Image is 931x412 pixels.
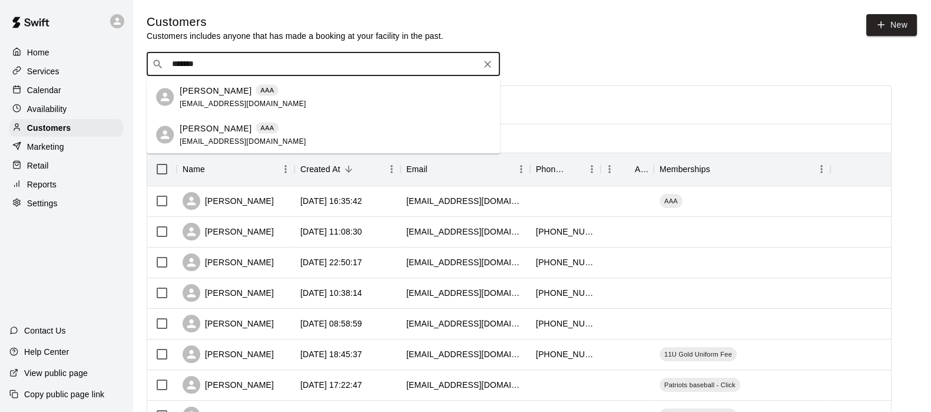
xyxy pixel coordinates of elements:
p: Availability [27,103,67,115]
div: amylwheelis@gmail.com [406,348,524,360]
div: +14794267806 [536,318,595,329]
p: AAA [260,85,274,95]
p: Settings [27,197,58,209]
h5: Customers [147,14,443,30]
button: Menu [383,160,400,178]
div: Memberships [660,153,710,186]
p: Copy public page link [24,388,104,400]
div: sdavis8806@gmail.com [406,256,524,268]
button: Menu [813,160,830,178]
div: 2025-08-08 18:45:37 [300,348,362,360]
div: Jeff Ferrell [156,88,174,106]
div: Phone Number [536,153,566,186]
a: Settings [9,195,123,212]
div: Patriots baseball - Click [660,378,740,392]
div: donklamert@me.com [406,287,524,299]
div: [PERSON_NAME] [183,345,274,363]
p: Reports [27,179,57,190]
div: hogfan63@yahoo.com [406,195,524,207]
div: 2025-08-09 08:58:59 [300,318,362,329]
button: Sort [340,161,357,177]
div: 11U Gold Uniform Fee [660,347,737,361]
div: 2025-08-09 10:38:14 [300,287,362,299]
span: [EMAIL_ADDRESS][DOMAIN_NAME] [180,137,306,145]
div: Name [183,153,205,186]
a: Marketing [9,138,123,156]
p: [PERSON_NAME] [180,122,251,134]
div: Search customers by name or email [147,52,500,76]
p: Services [27,65,59,77]
div: 2025-08-14 11:08:30 [300,226,362,238]
p: Calendar [27,84,61,96]
span: Patriots baseball - Click [660,380,740,390]
div: [PERSON_NAME] [183,253,274,271]
div: Phone Number [530,153,601,186]
a: Customers [9,119,123,137]
div: [PERSON_NAME] [183,223,274,240]
p: Contact Us [24,325,66,337]
div: Email [400,153,530,186]
div: +14792231570 [536,348,595,360]
div: [PERSON_NAME] [183,192,274,210]
button: Menu [601,160,618,178]
div: 2025-08-11 22:50:17 [300,256,362,268]
a: New [866,14,917,36]
div: lovejoy1230@yahoo.com [406,318,524,329]
div: Memberships [654,153,830,186]
button: Menu [277,160,294,178]
p: Customers [27,122,71,134]
button: Sort [428,161,444,177]
div: AAA [660,194,682,208]
div: lsouthwick6@gmail.com [406,226,524,238]
p: [PERSON_NAME] [180,84,251,97]
span: AAA [660,196,682,206]
div: +16303624400 [536,287,595,299]
button: Sort [618,161,635,177]
a: Retail [9,157,123,174]
p: View public page [24,367,88,379]
div: [PERSON_NAME] [183,315,274,332]
p: Marketing [27,141,64,153]
button: Sort [205,161,221,177]
div: 2025-08-08 17:22:47 [300,379,362,391]
span: [EMAIL_ADDRESS][DOMAIN_NAME] [180,99,306,107]
span: 11U Gold Uniform Fee [660,350,737,359]
p: Customers includes anyone that has made a booking at your facility in the past. [147,30,443,42]
button: Menu [583,160,601,178]
div: +18014584566 [536,226,595,238]
button: Sort [710,161,727,177]
div: 2025-08-14 16:35:42 [300,195,362,207]
p: Help Center [24,346,69,358]
button: Menu [512,160,530,178]
div: [PERSON_NAME] [183,284,274,302]
div: Email [406,153,428,186]
div: Created At [294,153,400,186]
div: Age [635,153,648,186]
div: Name [177,153,294,186]
p: Home [27,47,49,58]
button: Clear [479,56,496,72]
a: Services [9,62,123,80]
a: Home [9,44,123,61]
button: Sort [566,161,583,177]
p: AAA [260,123,274,133]
a: Reports [9,176,123,193]
a: Calendar [9,81,123,99]
div: Age [601,153,654,186]
a: Availability [9,100,123,118]
div: Created At [300,153,340,186]
div: trentondarling@yahoo.com [406,379,524,391]
p: Retail [27,160,49,172]
div: [PERSON_NAME] [183,376,274,394]
div: Jackson Ferrell [156,126,174,144]
div: +15019938962 [536,256,595,268]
